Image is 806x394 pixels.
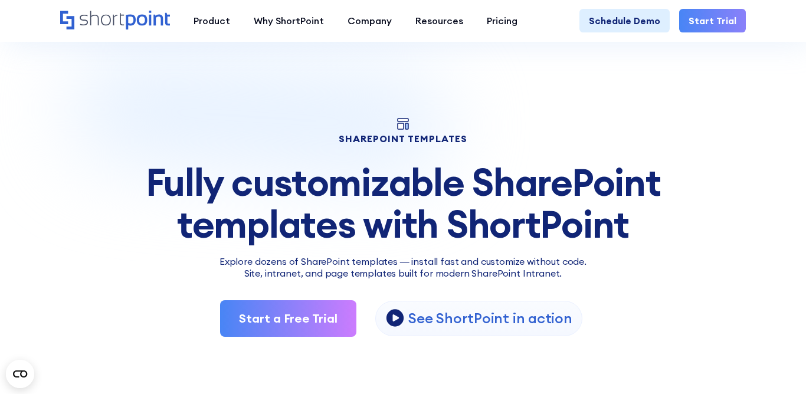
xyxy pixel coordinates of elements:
[182,9,242,32] a: Product
[60,11,170,31] a: Home
[475,9,529,32] a: Pricing
[579,9,670,32] a: Schedule Demo
[60,162,745,245] div: Fully customizable SharePoint templates with ShortPoint
[220,300,356,337] a: Start a Free Trial
[60,254,745,268] p: Explore dozens of SharePoint templates — install fast and customize without code.
[679,9,746,32] a: Start Trial
[348,14,392,28] div: Company
[404,9,475,32] a: Resources
[415,14,463,28] div: Resources
[336,9,404,32] a: Company
[254,14,324,28] div: Why ShortPoint
[60,268,745,279] h2: Site, intranet, and page templates built for modern SharePoint Intranet.
[194,14,230,28] div: Product
[487,14,517,28] div: Pricing
[747,337,806,394] iframe: Chat Widget
[408,309,572,327] p: See ShortPoint in action
[375,301,582,336] a: open lightbox
[242,9,336,32] a: Why ShortPoint
[6,360,34,388] button: Open CMP widget
[60,134,745,143] h1: SHAREPOINT TEMPLATES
